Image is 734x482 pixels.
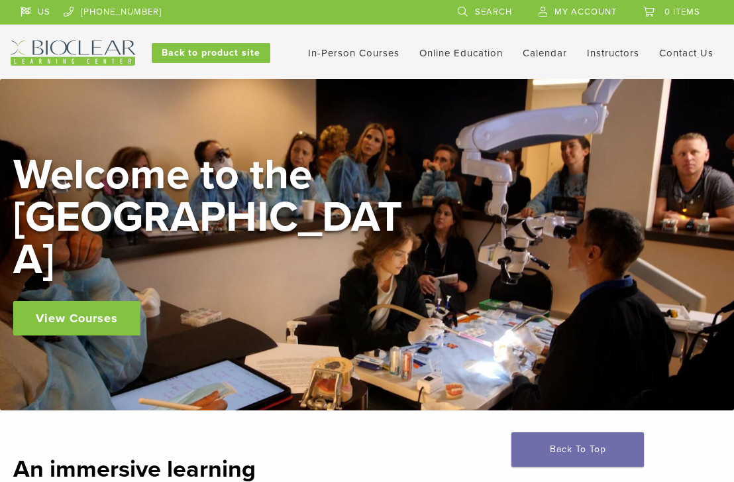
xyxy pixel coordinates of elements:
img: Bioclear [11,40,135,66]
a: Online Education [419,47,503,59]
span: Search [475,7,512,17]
a: Contact Us [659,47,713,59]
span: 0 items [664,7,700,17]
a: Back To Top [511,432,644,467]
a: Instructors [587,47,639,59]
a: In-Person Courses [308,47,399,59]
span: My Account [554,7,617,17]
h2: Welcome to the [GEOGRAPHIC_DATA] [13,154,411,281]
a: Back to product site [152,43,270,63]
a: View Courses [13,301,140,335]
a: Calendar [523,47,567,59]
